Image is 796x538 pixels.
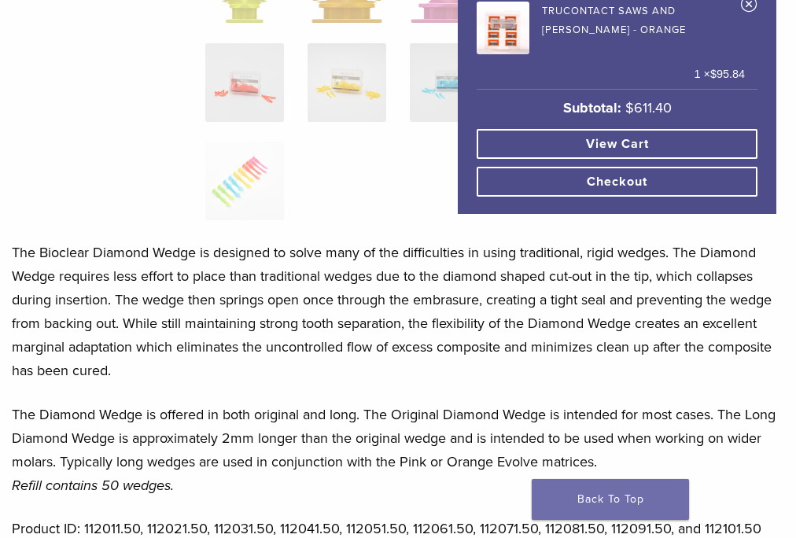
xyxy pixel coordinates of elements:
span: $ [625,99,634,116]
em: Refill contains 50 wedges. [12,477,174,494]
span: $ [710,68,717,80]
a: Back To Top [532,479,689,520]
img: Diamond Wedge and Long Diamond Wedge - Image 13 [205,142,284,220]
img: Diamond Wedge and Long Diamond Wedge - Image 9 [205,43,284,122]
img: TruContact Saws and Sanders - Orange [477,2,529,54]
img: Diamond Wedge and Long Diamond Wedge - Image 11 [410,43,488,122]
img: Diamond Wedge and Long Diamond Wedge - Image 10 [308,43,386,122]
bdi: 95.84 [710,68,745,80]
p: The Bioclear Diamond Wedge is designed to solve many of the difficulties in using traditional, ri... [12,241,784,382]
span: 1 × [695,63,745,86]
bdi: 611.40 [625,99,672,116]
strong: Subtotal: [563,99,621,116]
a: View cart [477,129,757,159]
a: Checkout [477,167,757,197]
p: The Diamond Wedge is offered in both original and long. The Original Diamond Wedge is intended fo... [12,403,784,497]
